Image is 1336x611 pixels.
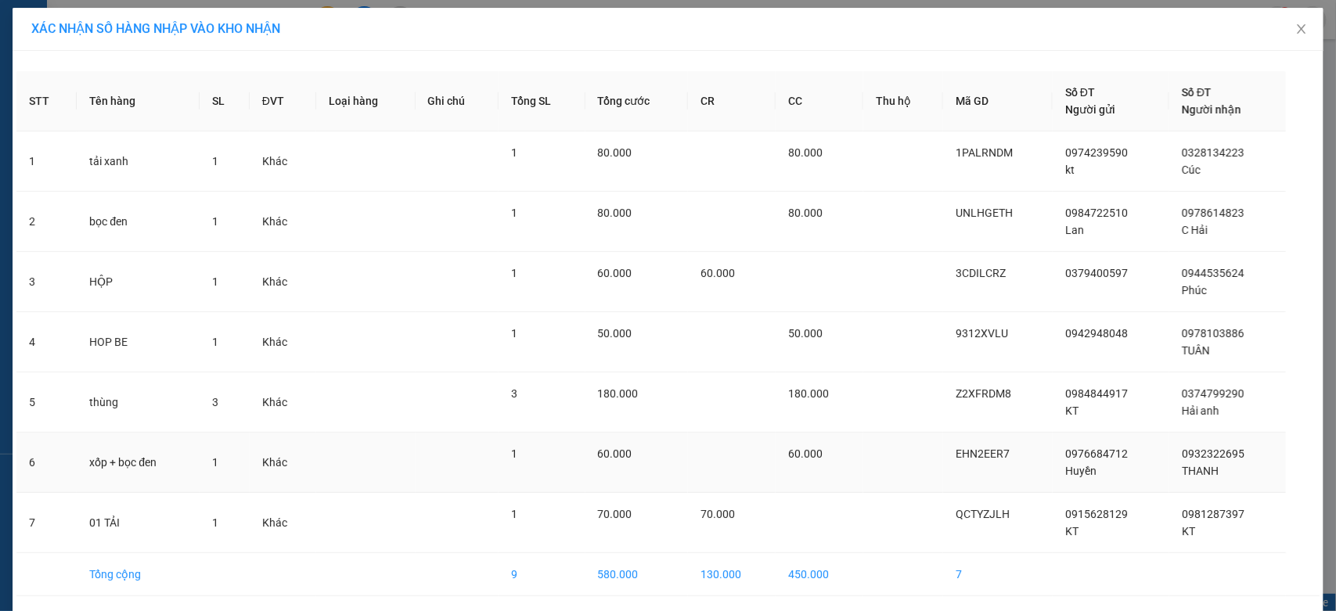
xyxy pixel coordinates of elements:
span: THANH [1182,465,1219,477]
span: 0328134223 [1182,146,1244,159]
span: 80.000 [788,207,823,219]
td: 3 [16,252,77,312]
span: 1 [212,456,218,469]
span: 0915628129 [1065,508,1128,520]
span: Người gửi [1065,103,1115,116]
span: Phúc [1182,284,1207,297]
td: 7 [16,493,77,553]
span: 0932322695 [1182,447,1244,460]
span: 0984844917 [1065,387,1128,400]
span: 1 [212,275,218,288]
td: 4 [16,312,77,372]
td: tải xanh [77,131,200,192]
span: XÁC NHẬN SỐ HÀNG NHẬP VÀO KHO NHẬN [31,21,280,36]
th: CR [688,71,776,131]
span: TUÂN [1182,344,1210,357]
span: 0942948048 [1065,327,1128,340]
span: 50.000 [788,327,823,340]
span: KT [1065,404,1079,417]
td: Khác [250,312,316,372]
span: C Hải [1182,224,1208,236]
td: 2 [16,192,77,252]
span: Số ĐT [1182,86,1212,99]
span: 3 [212,396,218,408]
span: 1 [511,267,517,279]
span: 80.000 [598,207,632,219]
span: 1 [212,215,218,228]
td: 130.000 [688,553,776,596]
span: 60.000 [788,447,823,460]
span: 0984722510 [1065,207,1128,219]
span: 3CDILCRZ [956,267,1006,279]
th: SL [200,71,250,131]
td: HỘP [77,252,200,312]
span: 0978614823 [1182,207,1244,219]
span: UNLHGETH [956,207,1013,219]
span: 0374799290 [1182,387,1244,400]
td: Khác [250,252,316,312]
button: Close [1280,8,1323,52]
td: 9 [499,553,585,596]
td: Khác [250,493,316,553]
td: 1 [16,131,77,192]
th: Tổng cước [585,71,689,131]
span: KT [1182,525,1195,537]
th: STT [16,71,77,131]
td: Tổng cộng [77,553,200,596]
span: 3 [511,387,517,400]
span: 1PALRNDM [956,146,1013,159]
th: Thu hộ [863,71,943,131]
td: Khác [250,192,316,252]
span: 1 [212,155,218,167]
span: 70.000 [598,508,632,520]
span: kt [1065,164,1075,176]
span: 1 [511,327,517,340]
td: thùng [77,372,200,433]
span: Người nhận [1182,103,1241,116]
td: Khác [250,433,316,493]
span: 0978103886 [1182,327,1244,340]
td: bọc đen [77,192,200,252]
span: 0976684712 [1065,447,1128,460]
span: 80.000 [598,146,632,159]
th: CC [776,71,863,131]
span: 60.000 [598,447,632,460]
span: Hải anh [1182,404,1219,417]
td: 5 [16,372,77,433]
span: 50.000 [598,327,632,340]
span: 0944535624 [1182,267,1244,279]
th: Mã GD [943,71,1053,131]
span: Huyền [1065,465,1097,477]
span: Z2XFRDM8 [956,387,1011,400]
th: Ghi chú [416,71,499,131]
span: 1 [511,447,517,460]
td: 450.000 [776,553,863,596]
span: 1 [511,207,517,219]
th: Tên hàng [77,71,200,131]
td: HOP BE [77,312,200,372]
span: KT [1065,525,1079,537]
span: 60.000 [598,267,632,279]
td: 580.000 [585,553,689,596]
th: ĐVT [250,71,316,131]
span: EHN2EER7 [956,447,1010,460]
span: 0379400597 [1065,267,1128,279]
td: 01 TẢI [77,493,200,553]
span: close [1295,23,1308,35]
span: 180.000 [788,387,829,400]
span: 1 [212,516,218,529]
span: Cúc [1182,164,1201,176]
td: 6 [16,433,77,493]
td: xốp + bọc đen [77,433,200,493]
td: Khác [250,131,316,192]
td: 7 [943,553,1053,596]
span: 1 [212,336,218,348]
th: Tổng SL [499,71,585,131]
span: 1 [511,146,517,159]
span: Lan [1065,224,1084,236]
span: 60.000 [700,267,735,279]
span: Số ĐT [1065,86,1095,99]
span: 80.000 [788,146,823,159]
span: 0981287397 [1182,508,1244,520]
span: 180.000 [598,387,639,400]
